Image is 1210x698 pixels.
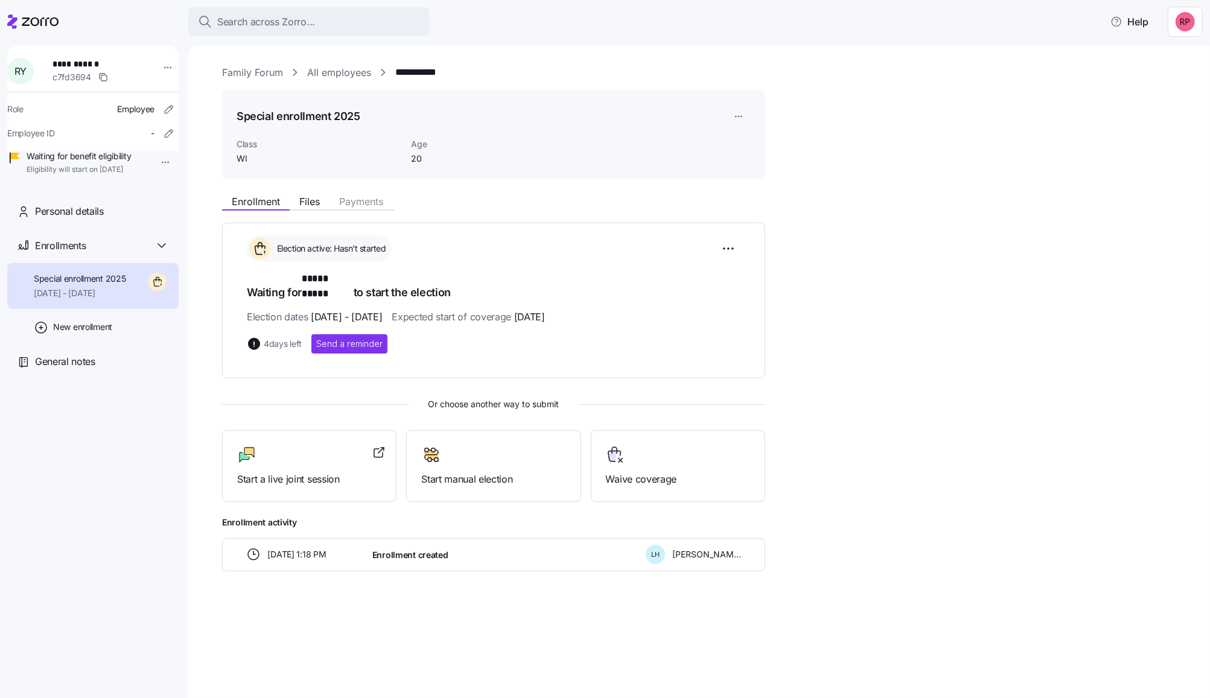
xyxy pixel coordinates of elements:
span: [DATE] - [DATE] [34,287,126,299]
span: Enrollment activity [222,516,765,528]
span: Class [237,138,401,150]
span: Files [299,197,320,206]
span: [DATE] 1:18 PM [268,548,326,560]
span: Send a reminder [316,338,383,350]
span: Employee [117,103,154,115]
img: eedd38507f2e98b8446e6c4bda047efc [1176,12,1195,31]
span: L H [651,551,660,558]
h1: Special enrollment 2025 [237,109,360,124]
span: Start manual election [421,472,565,487]
span: Election dates [247,309,382,325]
span: Waive coverage [606,472,750,487]
span: Expected start of coverage [392,309,544,325]
button: Help [1101,10,1158,34]
span: Election active: Hasn't started [273,243,386,255]
span: Age [411,138,532,150]
a: Family Forum [222,65,283,80]
span: R Y [14,66,27,76]
button: Send a reminder [311,334,387,354]
span: Payments [339,197,383,206]
span: Special enrollment 2025 [34,273,126,285]
h1: Waiting for to start the election [247,271,740,300]
span: - [151,127,154,139]
span: Employee ID [7,127,55,139]
a: All employees [307,65,371,80]
span: Or choose another way to submit [222,398,765,411]
span: WI [237,153,401,165]
span: Enrollment [232,197,280,206]
span: Search across Zorro... [217,14,315,30]
span: c7fd3694 [53,71,91,83]
span: 4 days left [264,338,302,350]
span: New enrollment [53,321,112,333]
span: Role [7,103,24,115]
span: [PERSON_NAME] [672,548,741,560]
span: Personal details [35,204,104,219]
span: 20 [411,153,532,165]
span: Eligibility will start on [DATE] [27,165,131,175]
span: Help [1110,14,1148,29]
span: [DATE] - [DATE] [311,309,382,325]
span: Enrollment created [372,549,448,561]
button: Search across Zorro... [188,7,430,36]
span: Start a live joint session [237,472,381,487]
span: Waiting for benefit eligibility [27,150,131,162]
span: General notes [35,354,95,369]
span: Enrollments [35,238,86,253]
span: [DATE] [514,309,545,325]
